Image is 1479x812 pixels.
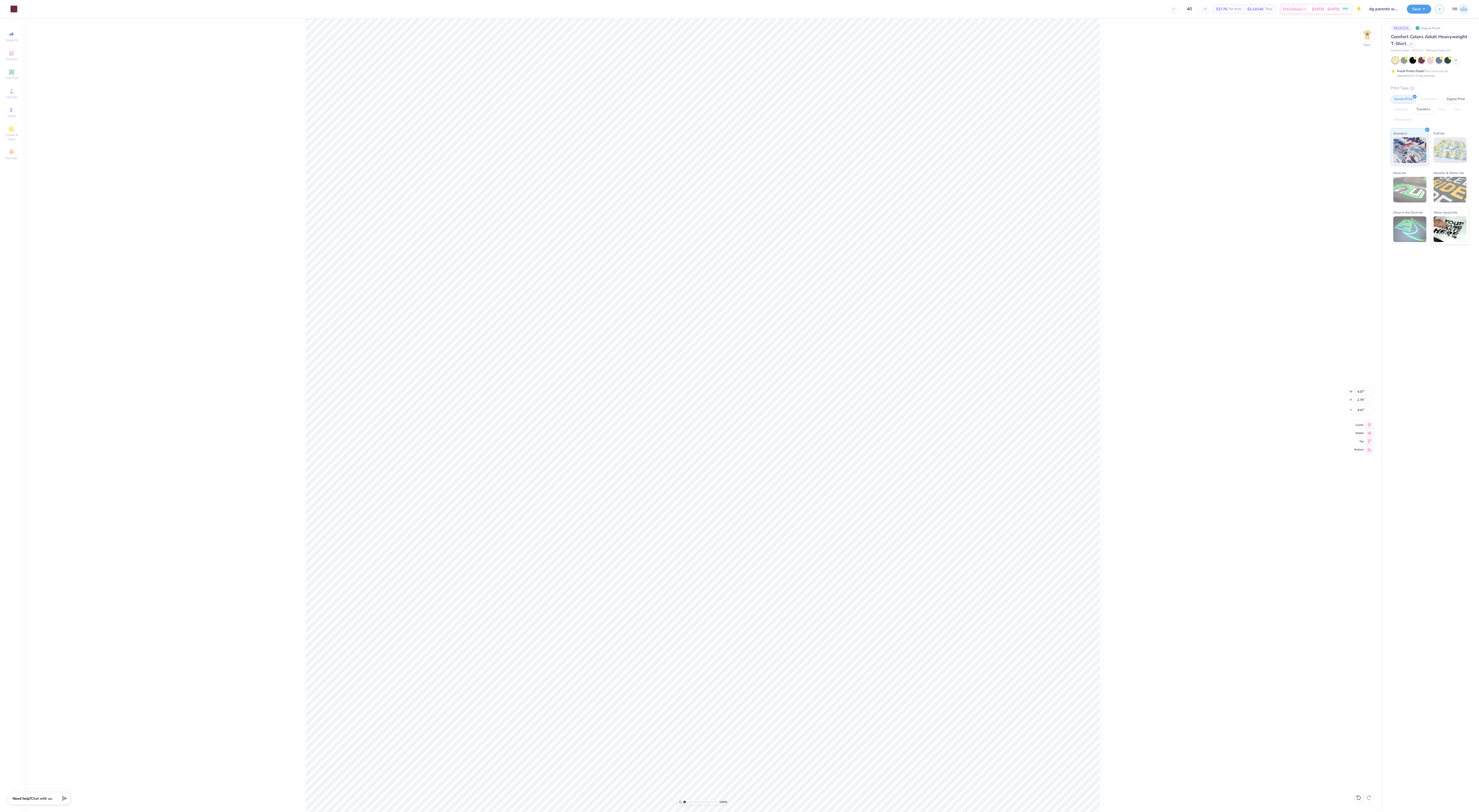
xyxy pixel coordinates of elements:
span: Top [1354,440,1364,443]
div: Embroidery [1417,95,1442,103]
span: Puff Ink [1434,131,1444,136]
div: Vinyl [1435,106,1449,113]
div: Back [1364,43,1370,47]
span: Glow in the Dark Ink [1393,210,1423,215]
div: Digital Print [1443,95,1468,103]
span: Total [1265,6,1273,12]
input: – – [1179,4,1199,14]
div: Original Proof [1414,25,1443,31]
div: This color can be expedited for 5 day delivery. [1397,69,1460,78]
span: Middle [1354,431,1364,435]
img: Metallic & Glitter Ink [1434,177,1467,202]
img: Water based Ink [1434,216,1467,242]
img: Back [1362,30,1372,40]
span: Comfort Colors [1391,49,1410,53]
span: Decorate [5,156,18,160]
span: RB [1452,6,1457,12]
div: Print Type [1391,85,1469,91]
span: [DATE] - [DATE] [1312,6,1340,12]
span: FREE [1343,7,1348,11]
span: Image AI [6,38,18,42]
div: Screen Print [1391,95,1416,103]
span: Neon Ink [1393,170,1406,176]
button: Save [1407,5,1431,14]
span: 100 % [719,800,727,804]
span: Bottom [1354,448,1364,451]
img: Standard [1393,137,1426,163]
span: $27.76 [1216,6,1227,12]
input: Untitled Design [1365,4,1403,14]
span: Designs [6,57,17,61]
div: Rhinestones [1391,116,1416,124]
img: Puff Ink [1434,137,1467,163]
img: Rachel Burke [1459,4,1469,14]
span: Greek [8,114,16,118]
div: # 512127A [1391,25,1411,31]
span: Per Item [1229,6,1241,12]
span: $1,110.40 [1247,6,1263,12]
span: Metallic & Glitter Ink [1434,170,1464,176]
span: Standard [1393,131,1407,136]
img: Glow in the Dark Ink [1393,216,1426,242]
span: Est. Delivery [1283,6,1303,12]
span: Minimum Order: 24 + [1426,49,1452,53]
span: Chat with us. [31,796,53,801]
img: Neon Ink [1393,177,1426,202]
span: # C1717 [1412,49,1423,53]
strong: Need help? [13,796,31,801]
span: Comfort Colors Adult Heavyweight T-Shirt [1391,34,1467,47]
span: Clipart & logos [3,133,21,141]
span: Upload [6,95,17,99]
span: Water based Ink [1434,210,1457,215]
div: Foil [1451,106,1463,113]
div: Applique [1391,106,1411,113]
strong: Fresh Prints Flash: [1397,69,1424,73]
a: RB [1452,4,1469,14]
span: Add Text [5,76,18,80]
span: Center [1354,423,1364,427]
div: Transfers [1413,106,1434,113]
